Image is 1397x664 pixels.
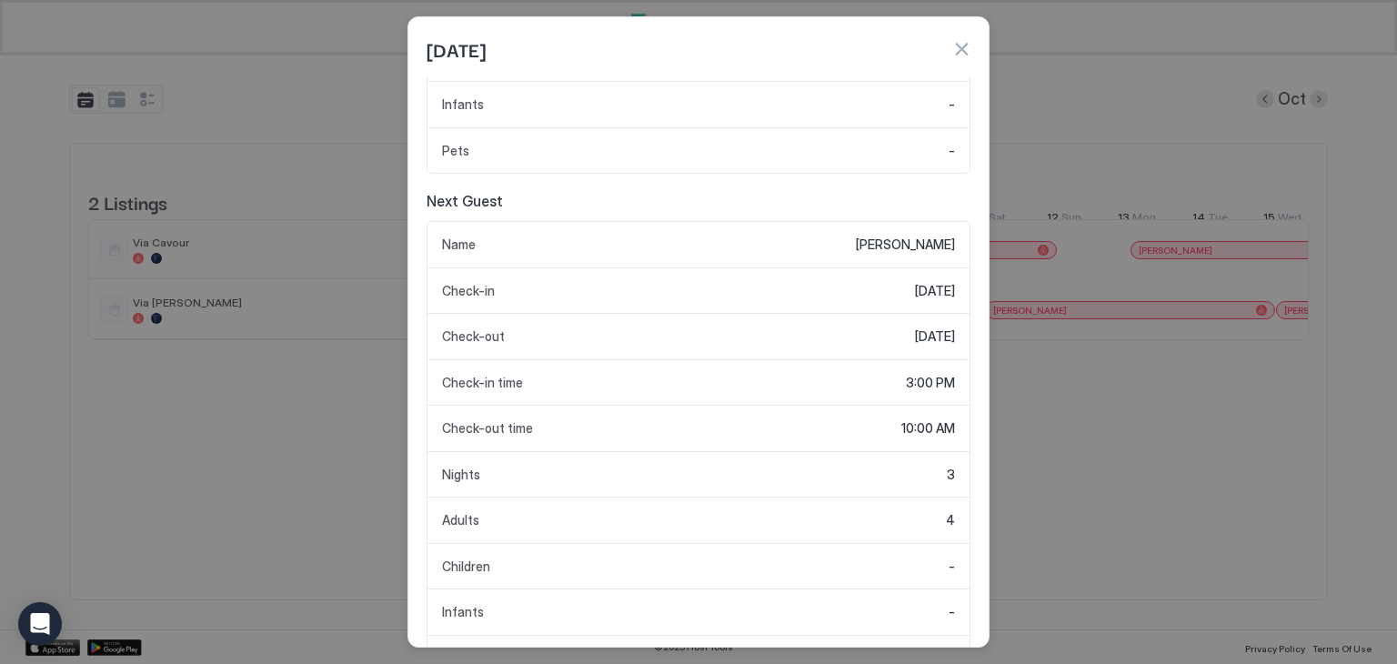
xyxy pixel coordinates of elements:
[947,467,955,483] span: 3
[949,558,955,575] span: -
[442,96,484,113] span: Infants
[915,283,955,299] span: [DATE]
[949,96,955,113] span: -
[442,375,523,391] span: Check-in time
[442,283,495,299] span: Check-in
[442,512,479,528] span: Adults
[915,328,955,345] span: [DATE]
[949,604,955,620] span: -
[427,192,970,210] span: Next Guest
[949,143,955,159] span: -
[442,143,469,159] span: Pets
[442,558,490,575] span: Children
[442,328,505,345] span: Check-out
[442,236,476,253] span: Name
[901,420,955,437] span: 10:00 AM
[946,512,955,528] span: 4
[856,236,955,253] span: [PERSON_NAME]
[442,604,484,620] span: Infants
[427,35,486,63] span: [DATE]
[18,602,62,646] div: Open Intercom Messenger
[442,467,480,483] span: Nights
[442,420,533,437] span: Check-out time
[906,375,955,391] span: 3:00 PM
